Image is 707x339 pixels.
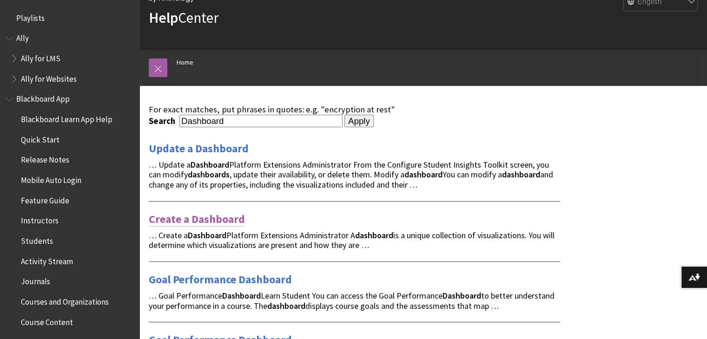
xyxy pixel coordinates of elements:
input: Apply [344,115,374,128]
span: Playlists [16,10,45,23]
strong: dashboard [502,169,540,180]
span: … Create a Platform Extensions Administrator A is a unique collection of visualizations. You will... [149,230,555,251]
span: Ally for LMS [21,51,60,63]
span: Students [21,233,53,246]
div: For exact matches, put phrases in quotes: e.g. "encryption at rest" [149,104,560,115]
span: Quick Start [21,132,59,144]
span: … Update a Platform Extensions Administrator From the Configure Student Insights Toolkit screen, ... [149,159,553,190]
strong: Help [149,8,178,27]
a: Goal Performance Dashboard [149,272,292,287]
span: Journals [21,274,50,287]
a: HelpCenter [149,8,218,27]
span: Blackboard Learn App Help [21,111,112,124]
span: Blackboard App [16,91,70,104]
strong: dashboard [404,169,443,180]
strong: Dashboard [188,230,226,241]
span: Feature Guide [21,193,69,205]
span: Ally for Websites [21,71,77,84]
strong: dashboard [267,300,305,311]
span: Release Notes [21,152,69,165]
strong: dashboards [188,169,230,180]
span: Course Content [21,314,73,327]
span: Activity Stream [21,254,73,266]
span: Ally [16,31,29,43]
a: Home [177,57,193,68]
label: Search [149,116,178,126]
a: Create a Dashboard [149,212,245,227]
span: Mobile Auto Login [21,172,81,185]
span: Courses and Organizations [21,294,109,306]
strong: Dashboard [443,290,481,301]
span: Instructors [21,213,59,226]
strong: dashboard [355,230,393,241]
strong: Dashboard [191,159,229,170]
strong: Dashboard [222,290,261,301]
nav: Book outline for Playlists [6,10,134,26]
nav: Book outline for Anthology Ally Help [6,31,134,87]
span: … Goal Performance Learn Student You can access the Goal Performance to better understand your pe... [149,290,555,311]
a: Update a Dashboard [149,141,249,156]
